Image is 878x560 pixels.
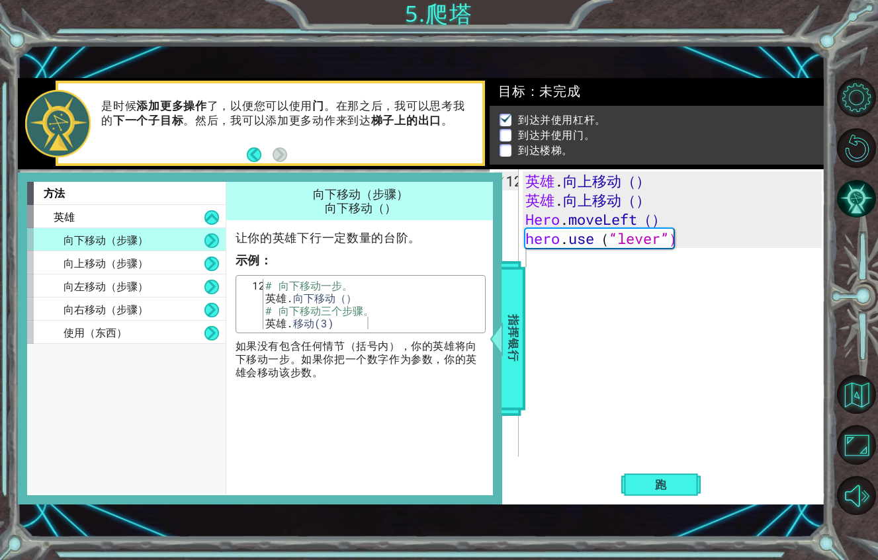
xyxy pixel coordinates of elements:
span: 目标 [498,83,580,100]
span: 向上移动（步骤） [64,256,148,270]
strong: 门 [312,100,324,112]
span: 向下移动（步骤） [64,233,148,247]
span: 向左移动（步骤） [64,279,148,293]
span: 向下移动（步骤） [313,186,408,202]
span: ：未完成 [526,83,581,99]
span: 英雄 [54,210,75,223]
p: 让你的英雄下行一定数量的台阶。 [236,230,486,246]
strong: 梯子上的出口 [371,114,441,127]
div: 方法 [27,182,226,205]
strong: ： [236,253,273,267]
button: 最大化浏览器 [837,425,876,464]
span: 向右移动（步骤） [64,302,148,316]
div: 向下移动（步骤）向下移动（） [226,182,495,220]
button: 沉默 [837,476,876,515]
strong: 添加更多操作 [136,100,206,112]
span: 使用（东西） [64,325,127,339]
strong: 下一个子目标 [113,114,183,127]
span: 指挥银行 [503,270,524,407]
div: 1234 [240,279,263,292]
span: 方法 [44,187,66,200]
span: 示例 [236,253,260,267]
p: 到达并使用杠杆。 [518,112,605,127]
button: 级别选项 [837,78,876,117]
span: 向下移动（） [325,200,396,216]
button: 下一个 [273,147,287,162]
button: 返回 [247,147,273,162]
div: 12345 [493,171,519,190]
button: Shift+Enter：运行当前代码。 [621,468,701,502]
p: 到达并使用门。 [518,128,595,142]
span: 跑 [642,478,680,491]
p: 是时候 了，以便您可以使用 。在那之后，我可以思考我的 。然后，我可以添加更多动作来到达 。 [101,99,473,128]
button: 重启级别 [837,128,876,167]
button: 回到地图 [837,375,876,414]
img: 复选框的勾号 [500,112,513,123]
button: 人工智能跟踪 [837,179,876,218]
a: 回到地图 [838,370,878,420]
p: 如果没有包含任何情节（括号内），你的英雄将向下移动一步。如果你把一个数字作为参数，你的英雄会移动该步数。 [236,340,486,380]
p: 到达楼梯。 [518,143,573,157]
